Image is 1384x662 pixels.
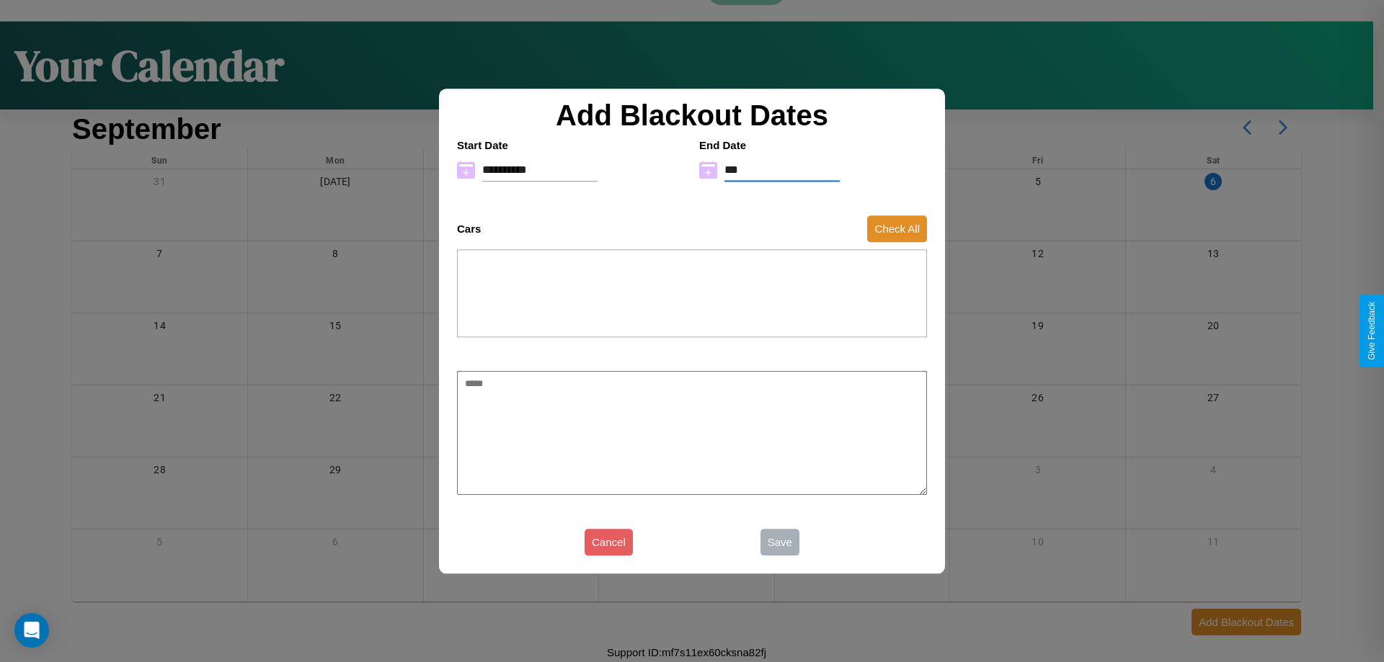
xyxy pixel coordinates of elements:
[457,223,481,235] h4: Cars
[14,613,49,648] div: Open Intercom Messenger
[867,215,927,242] button: Check All
[585,529,633,555] button: Cancel
[450,99,934,132] h2: Add Blackout Dates
[760,529,799,555] button: Save
[457,139,685,151] h4: Start Date
[699,139,927,151] h4: End Date
[1367,302,1377,360] div: Give Feedback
